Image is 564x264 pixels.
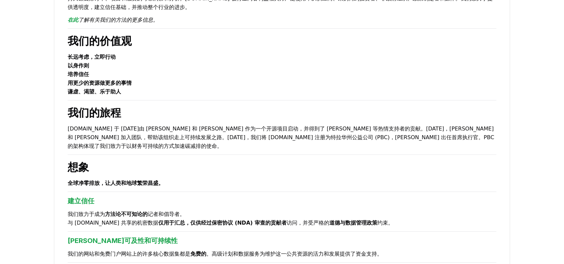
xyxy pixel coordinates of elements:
[68,71,89,77] font: 培养信任
[68,180,164,186] font: 全球净零排放，让人类和地球繁荣昌盛。
[68,88,121,95] font: 谦虚、渴望、乐于助人
[388,220,393,226] font: 。
[148,211,185,217] font: 记者和倡导者。
[68,251,190,257] font: 我们的网站和免费门户网站上的许多核心数据集都是
[68,220,158,226] font: 与 [DOMAIN_NAME] 共享的机密数据
[206,251,382,257] font: 。高级计划和数据服务为维护这一公共资源的活力和发展提供了资金支持。
[377,220,388,226] font: 约束
[68,33,132,48] font: 我们的价值观
[68,211,105,217] font: 我们致力于成为
[68,54,116,60] font: 长远考虑，立即行动
[78,17,153,23] font: 了解有关我们的方法的更多信息
[287,220,329,226] font: 访问，并受严格的
[153,17,158,23] font: 。
[68,17,78,23] a: 在此
[68,80,132,86] font: 用更少的资源做更多的事情
[68,125,494,149] font: [DOMAIN_NAME] 于 [DATE]由 [PERSON_NAME] 和 [PERSON_NAME] 作为一个开源项目启动，并得到了 [PERSON_NAME] 等热情支持者的贡献。[DA...
[190,251,206,257] font: 免费的
[68,197,94,205] font: 建立信任
[68,62,89,69] font: 以身作则
[190,220,287,226] font: 仅供经过保密协议 (NDA) 审查的贡献者
[105,211,148,217] font: 方法论不可知论的
[329,220,377,226] font: 道德与数据管理政策
[158,220,190,226] font: 仅用于汇总，
[68,160,89,174] font: 想象
[68,105,121,120] font: 我们的旅程
[68,237,178,245] font: [PERSON_NAME]可及性和可持续性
